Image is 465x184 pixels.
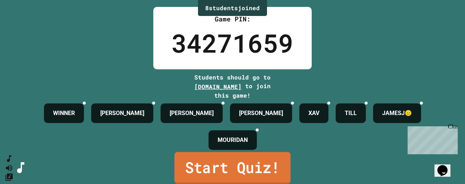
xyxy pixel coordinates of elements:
h4: [PERSON_NAME] [100,109,144,118]
div: Chat with us now!Close [3,3,50,46]
h4: WINNER [53,109,75,118]
div: Students should go to to join this game! [187,73,278,100]
a: Start Quiz! [174,152,291,184]
h4: XAV [308,109,319,118]
span: [DOMAIN_NAME] [194,83,242,90]
h4: [PERSON_NAME] [170,109,214,118]
h4: JAMESJ😑 [382,109,412,118]
h4: [PERSON_NAME] [239,109,283,118]
button: SpeedDial basic example [5,154,13,163]
button: Mute music [5,163,13,172]
iframe: chat widget [405,123,458,154]
iframe: chat widget [434,155,458,177]
button: Change Music [5,172,13,181]
div: 34271659 [171,24,294,62]
div: Game PIN: [171,14,294,24]
h4: TILL [345,109,357,118]
h4: MOURIDAN [218,136,248,144]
